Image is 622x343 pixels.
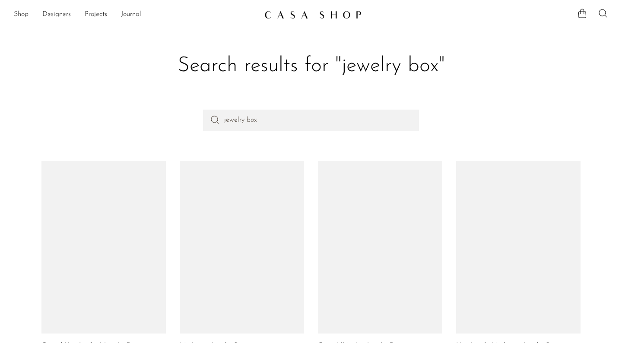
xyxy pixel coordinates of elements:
input: Perform a search [203,110,419,130]
h1: Search results for "jewelry box" [48,53,574,79]
a: Shop [14,9,29,20]
nav: Desktop navigation [14,7,257,22]
a: Projects [85,9,107,20]
a: Designers [42,9,71,20]
ul: NEW HEADER MENU [14,7,257,22]
a: Journal [121,9,141,20]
